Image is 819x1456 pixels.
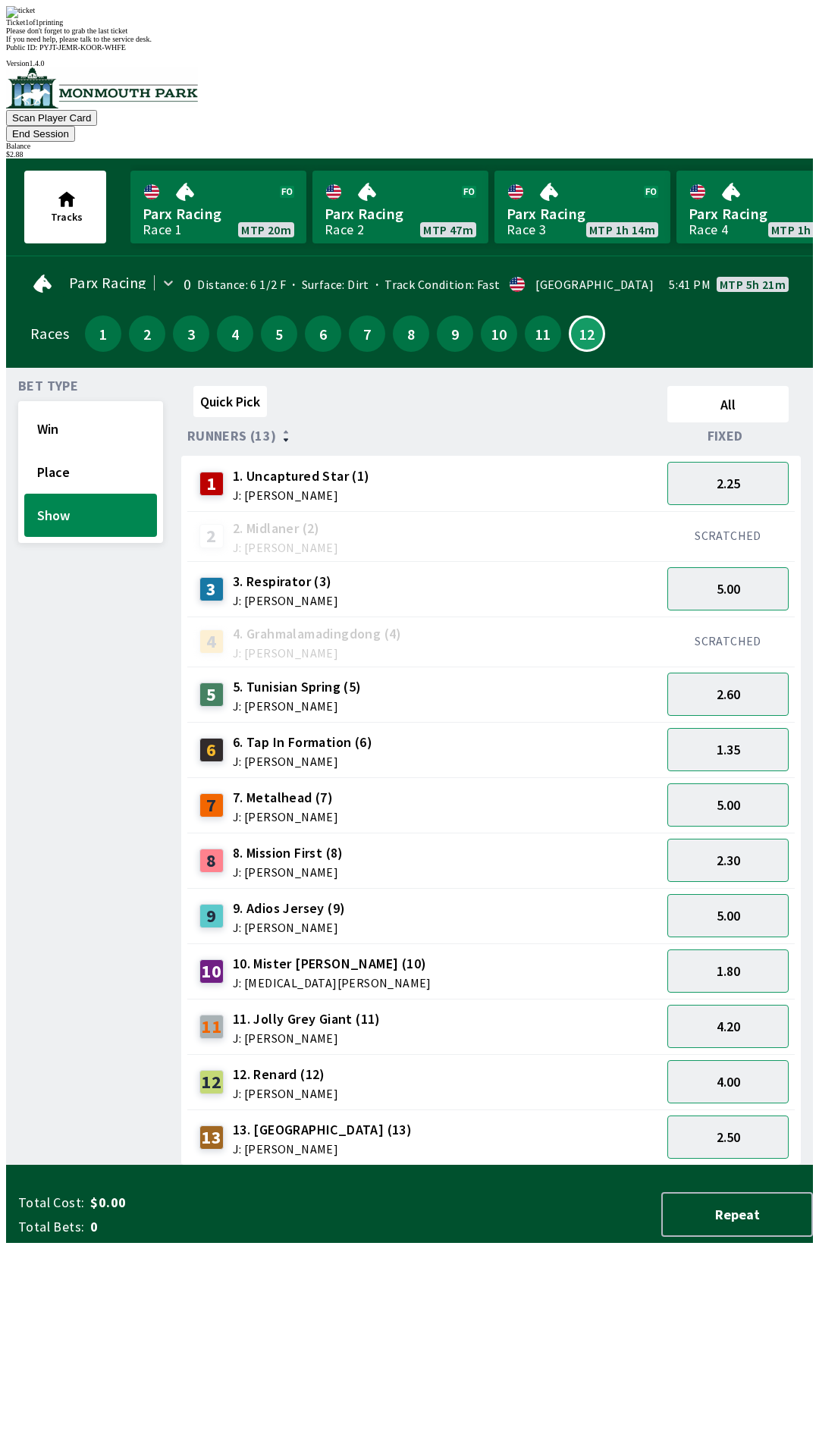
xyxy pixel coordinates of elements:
[233,1065,338,1084] span: 12. Renard (12)
[187,430,277,442] span: Runners (13)
[18,1194,84,1212] span: Total Cost:
[286,277,369,292] span: Surface: Dirt
[589,224,655,236] span: MTP 1h 14m
[265,328,293,339] span: 5
[143,204,294,224] span: Parx Racing
[233,519,338,538] span: 2. Midlaner (2)
[233,954,431,974] span: 10. Mister [PERSON_NAME] (10)
[717,1018,740,1035] span: 4.20
[667,462,789,505] button: 2.25
[197,277,286,292] span: Distance: 6 1/2 F
[717,962,740,980] span: 1.80
[217,315,253,352] button: 4
[349,315,385,352] button: 7
[6,59,813,67] div: Version 1.4.0
[143,224,182,236] div: Race 1
[184,278,192,290] div: 0
[233,466,370,486] span: 1. Uncaptured Star (1)
[233,489,370,501] span: J: [PERSON_NAME]
[661,428,795,444] div: Fixed
[717,1128,740,1146] span: 2.50
[689,224,728,236] div: Race 4
[525,315,561,352] button: 11
[529,328,557,339] span: 11
[233,624,402,644] span: 4. Grahmalamadingdong (4)
[199,849,224,873] div: 8
[309,328,337,339] span: 6
[24,171,106,243] button: Tracks
[37,463,144,481] span: Place
[667,728,789,771] button: 1.35
[353,328,381,339] span: 7
[199,682,224,707] div: 5
[233,843,344,863] span: 8. Mission First (8)
[717,852,740,869] span: 2.30
[6,110,97,126] button: Scan Player Card
[437,315,473,352] button: 9
[507,224,546,236] div: Race 3
[233,977,431,989] span: J: [MEDICAL_DATA][PERSON_NAME]
[233,1120,412,1140] span: 13. [GEOGRAPHIC_DATA] (13)
[233,733,372,752] span: 6. Tap In Formation (6)
[199,959,224,984] div: 10
[24,407,157,450] button: Win
[6,35,152,43] span: If you need help, please talk to the service desk.
[6,27,813,35] div: Please don't forget to grab the last ticket
[199,1125,224,1150] div: 13
[6,67,198,108] img: venue logo
[667,1060,789,1103] button: 4.00
[667,949,789,993] button: 1.80
[6,6,35,18] img: ticket
[133,328,162,339] span: 2
[717,686,740,703] span: 2.60
[24,494,157,537] button: Show
[69,277,146,289] span: Parx Racing
[51,210,83,224] span: Tracks
[233,572,338,591] span: 3. Respirator (3)
[423,224,473,236] span: MTP 47m
[661,1192,813,1237] button: Repeat
[193,386,267,417] button: Quick Pick
[233,647,402,659] span: J: [PERSON_NAME]
[669,278,711,290] span: 5:41 PM
[717,796,740,814] span: 5.00
[667,894,789,937] button: 5.00
[481,315,517,352] button: 10
[233,1009,381,1029] span: 11. Jolly Grey Giant (11)
[233,1032,381,1044] span: J: [PERSON_NAME]
[569,315,605,352] button: 12
[199,577,224,601] div: 3
[199,1070,224,1094] div: 12
[708,430,743,442] span: Fixed
[233,595,338,607] span: J: [PERSON_NAME]
[199,738,224,762] div: 6
[233,788,338,808] span: 7. Metalhead (7)
[667,1116,789,1159] button: 2.50
[233,866,344,878] span: J: [PERSON_NAME]
[325,204,476,224] span: Parx Racing
[494,171,670,243] a: Parx RacingRace 3MTP 1h 14m
[233,1143,412,1155] span: J: [PERSON_NAME]
[233,541,338,554] span: J: [PERSON_NAME]
[233,700,362,712] span: J: [PERSON_NAME]
[173,315,209,352] button: 3
[37,507,144,524] span: Show
[574,330,600,337] span: 12
[667,633,789,648] div: SCRATCHED
[441,328,469,339] span: 9
[312,171,488,243] a: Parx RacingRace 2MTP 47m
[187,428,661,444] div: Runners (13)
[233,811,338,823] span: J: [PERSON_NAME]
[717,580,740,598] span: 5.00
[90,1218,329,1236] span: 0
[37,420,144,438] span: Win
[667,1005,789,1048] button: 4.20
[30,328,69,340] div: Races
[535,278,654,290] div: [GEOGRAPHIC_DATA]
[674,396,782,413] span: All
[667,528,789,543] div: SCRATCHED
[39,43,126,52] span: PYJT-JEMR-KOOR-WHFE
[667,673,789,716] button: 2.60
[6,126,75,142] button: End Session
[667,386,789,422] button: All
